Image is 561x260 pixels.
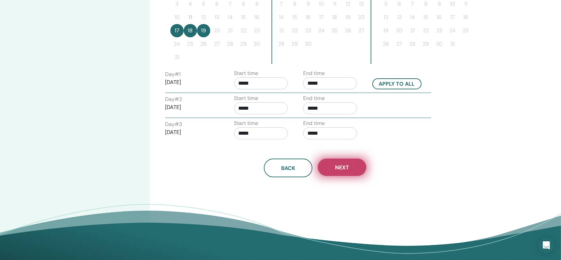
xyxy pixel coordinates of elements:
button: 27 [210,37,224,51]
label: Day # 2 [165,95,182,103]
button: 25 [328,24,341,37]
button: Apply to all [372,78,422,89]
button: 28 [275,37,288,51]
button: 26 [379,37,393,51]
button: 27 [393,37,406,51]
button: 16 [433,11,446,24]
button: 20 [393,24,406,37]
button: 28 [224,37,237,51]
button: 19 [341,11,355,24]
button: 17 [446,11,459,24]
button: 15 [419,11,433,24]
button: 17 [170,24,184,37]
button: 13 [210,11,224,24]
p: [DATE] [165,128,219,136]
button: 21 [275,24,288,37]
label: End time [303,119,325,127]
button: 15 [237,11,250,24]
button: 31 [446,37,459,51]
label: End time [303,94,325,102]
button: 21 [224,24,237,37]
button: Back [264,159,312,177]
button: 30 [301,37,315,51]
label: Start time [234,69,259,77]
button: 25 [459,24,472,37]
button: 29 [288,37,301,51]
span: Back [281,165,295,172]
button: 23 [250,24,264,37]
button: 20 [210,24,224,37]
button: 25 [184,37,197,51]
button: 19 [197,24,210,37]
button: 14 [406,11,419,24]
button: 21 [406,24,419,37]
p: [DATE] [165,103,219,111]
button: 23 [301,24,315,37]
button: 12 [379,11,393,24]
button: 14 [275,11,288,24]
button: 18 [459,11,472,24]
button: 10 [170,11,184,24]
button: 15 [288,11,301,24]
button: 28 [406,37,419,51]
button: 11 [184,11,197,24]
button: 22 [419,24,433,37]
button: 30 [433,37,446,51]
div: Open Intercom Messenger [538,237,554,253]
button: 18 [184,24,197,37]
button: 26 [341,24,355,37]
button: 18 [328,11,341,24]
label: Start time [234,119,259,127]
button: 20 [355,11,368,24]
label: End time [303,69,325,77]
button: 31 [170,51,184,64]
label: Day # 3 [165,120,182,128]
span: Next [335,164,349,171]
button: 14 [224,11,237,24]
button: 17 [315,11,328,24]
button: 27 [355,24,368,37]
button: 29 [419,37,433,51]
button: 30 [250,37,264,51]
button: 13 [393,11,406,24]
button: Next [318,159,366,176]
button: 16 [301,11,315,24]
label: Start time [234,94,259,102]
button: 19 [379,24,393,37]
p: [DATE] [165,78,219,86]
button: 29 [237,37,250,51]
label: Day # 1 [165,70,181,78]
button: 22 [237,24,250,37]
button: 23 [433,24,446,37]
button: 26 [197,37,210,51]
button: 22 [288,24,301,37]
button: 24 [170,37,184,51]
button: 12 [197,11,210,24]
button: 16 [250,11,264,24]
button: 24 [315,24,328,37]
button: 24 [446,24,459,37]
